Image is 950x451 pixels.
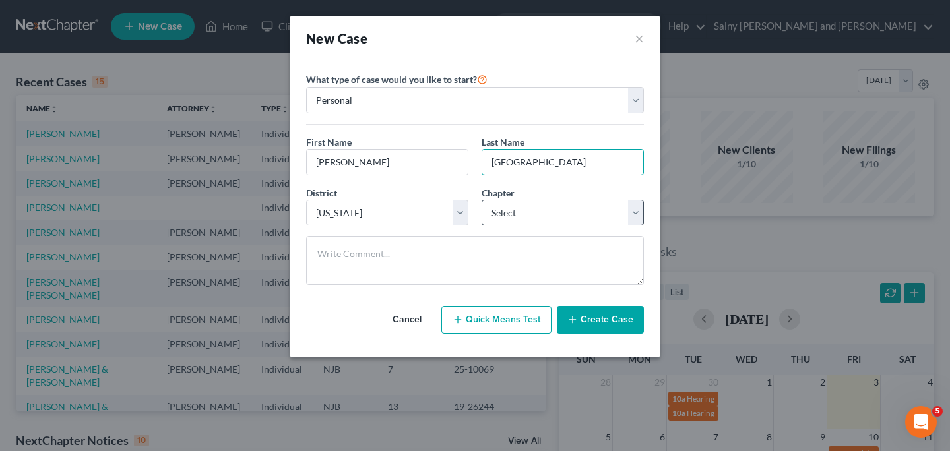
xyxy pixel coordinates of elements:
[482,136,524,148] span: Last Name
[905,406,937,438] iframe: Intercom live chat
[557,306,644,334] button: Create Case
[306,187,337,198] span: District
[482,150,643,175] input: Enter Last Name
[306,71,488,87] label: What type of case would you like to start?
[635,29,644,47] button: ×
[932,406,943,417] span: 5
[306,30,367,46] strong: New Case
[441,306,552,334] button: Quick Means Test
[307,150,468,175] input: Enter First Name
[306,136,352,148] span: First Name
[378,307,436,333] button: Cancel
[482,187,515,198] span: Chapter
